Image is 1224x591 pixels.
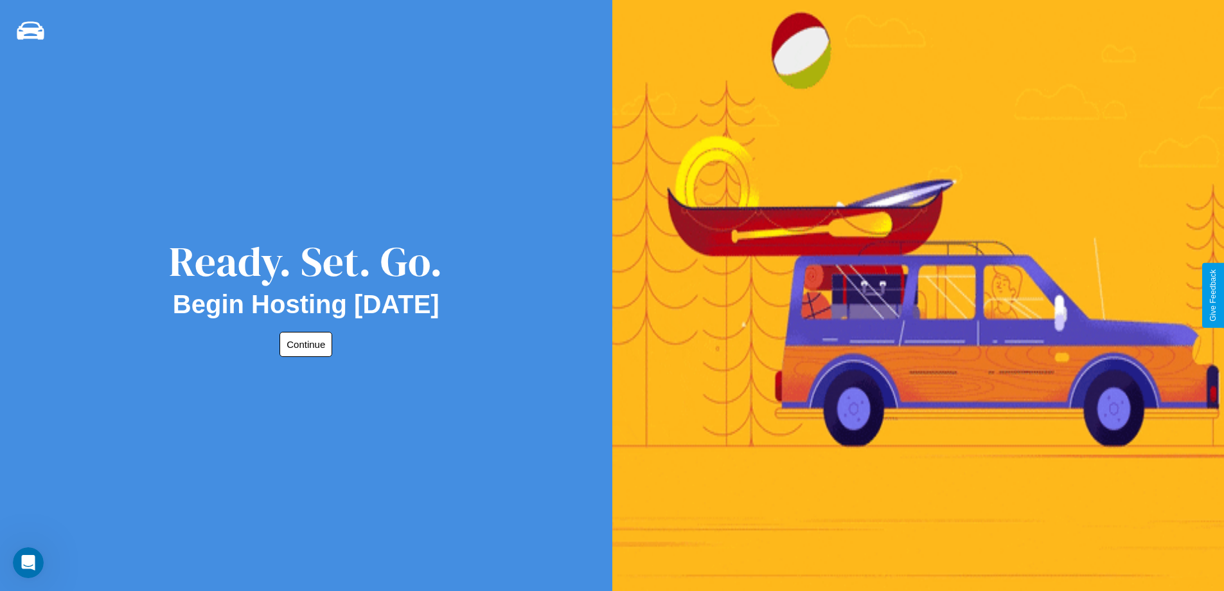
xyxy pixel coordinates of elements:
button: Continue [279,332,332,357]
iframe: Intercom live chat [13,547,44,578]
div: Give Feedback [1209,269,1218,322]
div: Ready. Set. Go. [169,233,443,290]
h2: Begin Hosting [DATE] [173,290,439,319]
